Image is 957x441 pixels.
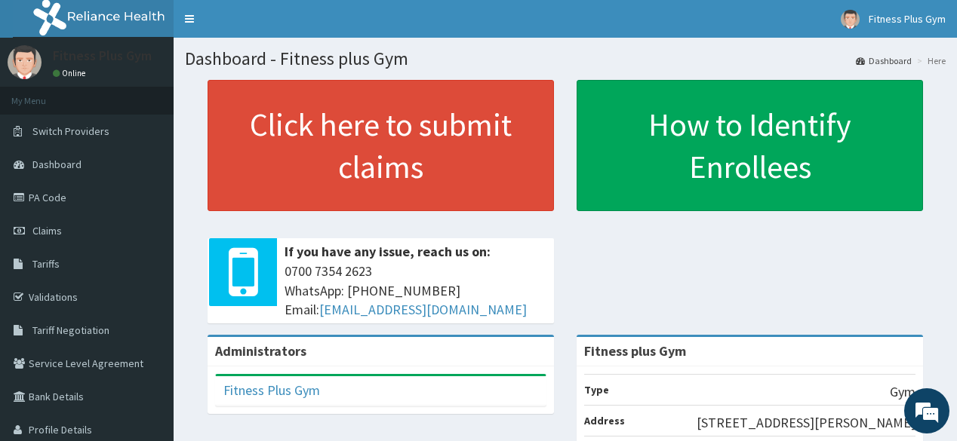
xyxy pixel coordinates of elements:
[285,262,546,320] span: 0700 7354 2623 WhatsApp: [PHONE_NUMBER] Email:
[319,301,527,318] a: [EMAIL_ADDRESS][DOMAIN_NAME]
[53,49,152,63] p: Fitness Plus Gym
[584,414,625,427] b: Address
[584,383,609,397] b: Type
[32,257,60,271] span: Tariffs
[890,382,915,402] p: Gym
[584,342,686,360] strong: Fitness plus Gym
[185,49,946,69] h1: Dashboard - Fitness plus Gym
[8,45,42,79] img: User Image
[53,68,89,78] a: Online
[32,224,62,237] span: Claims
[32,158,82,171] span: Dashboard
[856,54,912,67] a: Dashboard
[841,10,860,29] img: User Image
[577,80,923,211] a: How to Identify Enrollees
[869,12,946,26] span: Fitness Plus Gym
[223,381,320,399] a: Fitness Plus Gym
[215,342,306,360] b: Administrators
[32,323,109,337] span: Tariff Negotiation
[32,124,109,138] span: Switch Providers
[208,80,554,211] a: Click here to submit claims
[285,243,491,260] b: If you have any issue, reach us on:
[913,54,946,67] li: Here
[697,413,915,433] p: [STREET_ADDRESS][PERSON_NAME]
